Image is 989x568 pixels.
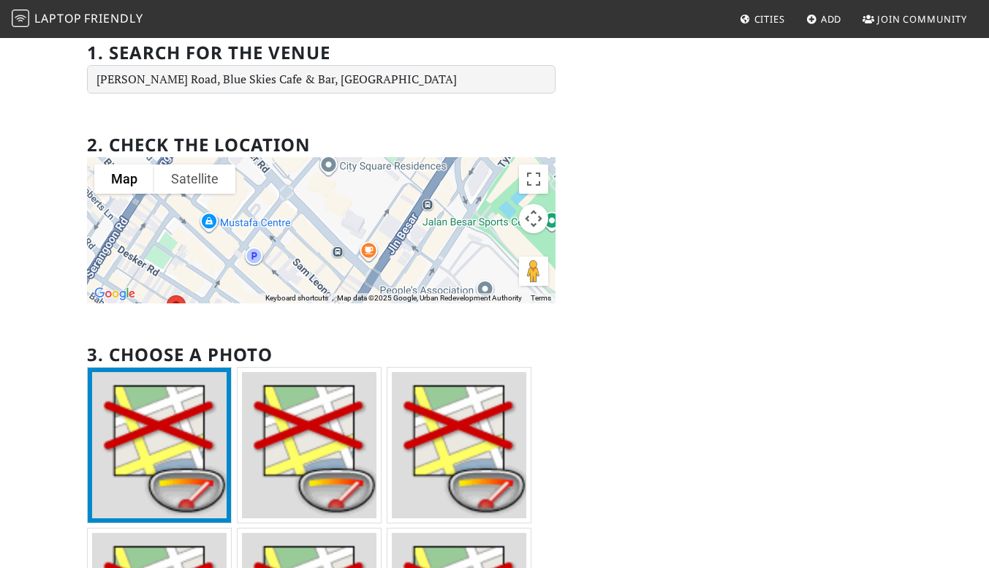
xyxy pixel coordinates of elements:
a: Cities [734,6,791,32]
span: Laptop [34,10,82,26]
span: Cities [754,12,785,26]
a: Terms (opens in new tab) [531,294,551,302]
span: Map data ©2025 Google, Urban Redevelopment Authority [337,294,522,302]
img: PhotoService.GetPhoto [242,372,377,518]
a: Open this area in Google Maps (opens a new window) [91,284,139,303]
button: Drag Pegman onto the map to open Street View [519,257,548,286]
button: Toggle fullscreen view [519,164,548,194]
input: Enter a location [87,65,556,94]
button: Show satellite imagery [154,164,235,194]
a: Add [800,6,848,32]
span: Join Community [877,12,967,26]
h2: 3. Choose a photo [87,344,273,366]
img: PhotoService.GetPhoto [392,372,527,518]
img: LaptopFriendly [12,10,29,27]
img: Google [91,284,139,303]
span: Friendly [84,10,143,26]
img: PhotoService.GetPhoto [92,372,227,518]
a: Join Community [857,6,973,32]
h2: 1. Search for the venue [87,42,330,64]
button: Show street map [94,164,154,194]
a: LaptopFriendly LaptopFriendly [12,7,143,32]
span: Add [821,12,842,26]
button: Map camera controls [519,204,548,233]
button: Keyboard shortcuts [265,293,328,303]
h2: 2. Check the location [87,135,311,156]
